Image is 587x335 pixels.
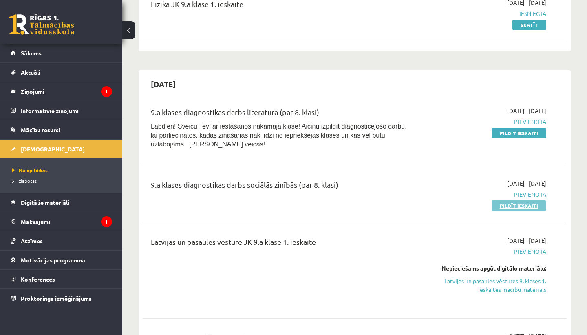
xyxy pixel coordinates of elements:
a: Aktuāli [11,63,112,82]
a: [DEMOGRAPHIC_DATA] [11,140,112,158]
i: 1 [101,216,112,227]
span: Pievienota [423,190,546,199]
a: Pildīt ieskaiti [492,200,546,211]
i: 1 [101,86,112,97]
div: 9.a klases diagnostikas darbs sociālās zinībās (par 8. klasi) [151,179,410,194]
a: Mācību resursi [11,120,112,139]
span: Labdien! Sveicu Tevi ar iestāšanos nākamajā klasē! Aicinu izpildīt diagnosticējošo darbu, lai pār... [151,123,407,148]
span: Iesniegta [423,9,546,18]
legend: Ziņojumi [21,82,112,101]
span: [DATE] - [DATE] [507,179,546,188]
a: Proktoringa izmēģinājums [11,289,112,308]
legend: Informatīvie ziņojumi [21,101,112,120]
legend: Maksājumi [21,212,112,231]
span: Aktuāli [21,69,40,76]
span: Izlabotās [12,177,37,184]
span: Neizpildītās [12,167,48,173]
div: 9.a klases diagnostikas darbs literatūrā (par 8. klasi) [151,106,410,122]
a: Izlabotās [12,177,114,184]
a: Sākums [11,44,112,62]
a: Motivācijas programma [11,251,112,269]
div: Latvijas un pasaules vēsture JK 9.a klase 1. ieskaite [151,236,410,251]
span: Pievienota [423,247,546,256]
div: Nepieciešams apgūt digitālo materiālu: [423,264,546,273]
a: Informatīvie ziņojumi [11,101,112,120]
span: Proktoringa izmēģinājums [21,295,92,302]
a: Konferences [11,270,112,288]
span: [DEMOGRAPHIC_DATA] [21,145,85,153]
span: Konferences [21,275,55,283]
span: Sākums [21,49,42,57]
span: Motivācijas programma [21,256,85,264]
a: Atzīmes [11,231,112,250]
a: Pildīt ieskaiti [492,128,546,138]
span: Pievienota [423,118,546,126]
span: [DATE] - [DATE] [507,106,546,115]
h2: [DATE] [143,74,184,93]
a: Digitālie materiāli [11,193,112,212]
a: Latvijas un pasaules vēstures 9. klases 1. ieskaites mācību materiāls [423,277,546,294]
a: Neizpildītās [12,166,114,174]
a: Skatīt [512,20,546,30]
span: Mācību resursi [21,126,60,133]
span: Digitālie materiāli [21,199,69,206]
a: Rīgas 1. Tālmācības vidusskola [9,14,74,35]
span: Atzīmes [21,237,43,244]
a: Maksājumi1 [11,212,112,231]
a: Ziņojumi1 [11,82,112,101]
span: [DATE] - [DATE] [507,236,546,245]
